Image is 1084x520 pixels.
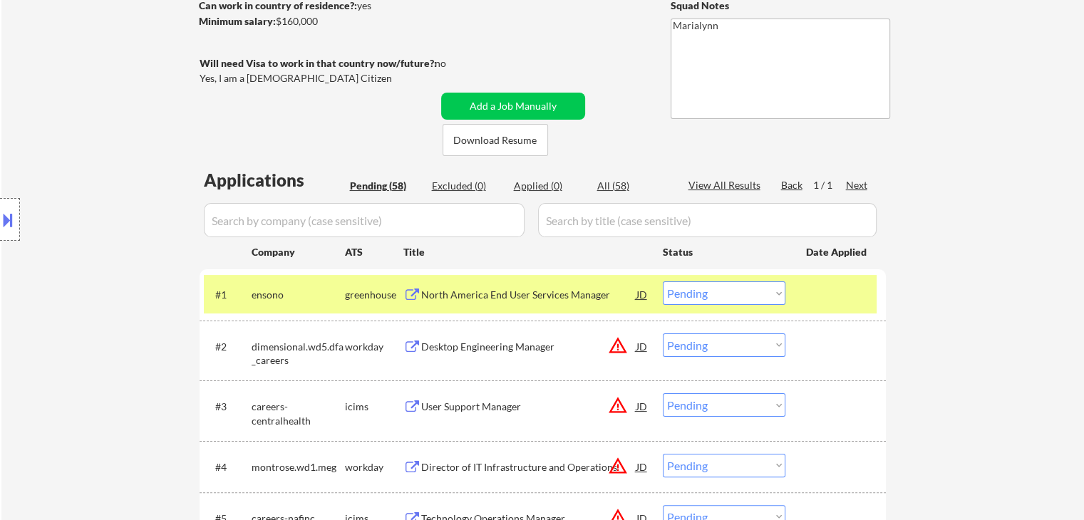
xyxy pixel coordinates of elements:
[345,245,403,259] div: ATS
[252,400,345,427] div: careers-centralhealth
[538,203,877,237] input: Search by title (case sensitive)
[345,288,403,302] div: greenhouse
[345,400,403,414] div: icims
[608,336,628,355] button: warning_amber
[199,14,436,28] div: $160,000
[421,400,636,414] div: User Support Manager
[200,71,440,85] div: Yes, I am a [DEMOGRAPHIC_DATA] Citizen
[635,333,649,359] div: JD
[215,460,240,474] div: #4
[421,460,636,474] div: Director of IT Infrastructure and Operations
[252,340,345,368] div: dimensional.wd5.dfa_careers
[608,395,628,415] button: warning_amber
[597,179,669,193] div: All (58)
[813,178,846,192] div: 1 / 1
[441,93,585,120] button: Add a Job Manually
[421,340,636,354] div: Desktop Engineering Manager
[688,178,765,192] div: View All Results
[635,393,649,419] div: JD
[252,288,345,302] div: ensono
[781,178,804,192] div: Back
[608,456,628,476] button: warning_amber
[204,172,345,189] div: Applications
[200,57,437,69] strong: Will need Visa to work in that country now/future?:
[663,239,785,264] div: Status
[252,245,345,259] div: Company
[435,56,475,71] div: no
[199,15,276,27] strong: Minimum salary:
[350,179,421,193] div: Pending (58)
[514,179,585,193] div: Applied (0)
[345,460,403,474] div: workday
[403,245,649,259] div: Title
[204,203,525,237] input: Search by company (case sensitive)
[635,454,649,479] div: JD
[806,245,869,259] div: Date Applied
[635,281,649,307] div: JD
[215,400,240,414] div: #3
[432,179,503,193] div: Excluded (0)
[345,340,403,354] div: workday
[421,288,636,302] div: North America End User Services Manager
[846,178,869,192] div: Next
[252,460,345,474] div: montrose.wd1.meg
[443,124,548,156] button: Download Resume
